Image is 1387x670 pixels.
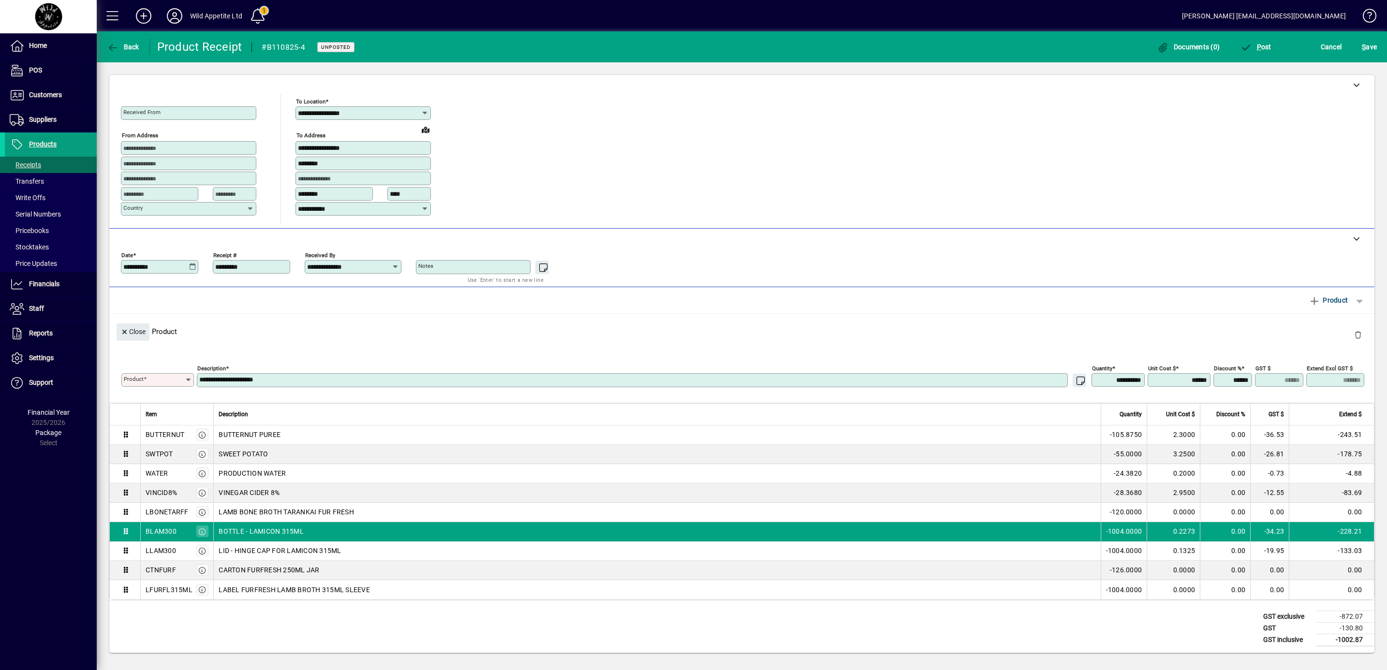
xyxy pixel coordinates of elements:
[1200,464,1250,483] td: 0.00
[124,376,144,382] mat-label: Product
[123,109,161,116] mat-label: Received From
[5,222,97,239] a: Pricebooks
[157,39,242,55] div: Product Receipt
[190,8,242,24] div: Wild Appetite Ltd
[97,38,150,56] app-page-header-button: Back
[1173,565,1195,575] span: 0.0000
[1255,364,1270,371] mat-label: GST $
[1346,330,1370,339] app-page-header-button: Delete
[1101,580,1147,599] td: -1004.0000
[1214,364,1241,371] mat-label: Discount %
[1173,526,1195,536] span: 0.2273
[1173,507,1195,517] span: 0.0000
[1182,8,1346,24] div: [PERSON_NAME] [EMAIL_ADDRESS][DOMAIN_NAME]
[1173,449,1195,459] span: 3.2500
[1321,39,1342,55] span: Cancel
[1289,580,1374,599] td: 0.00
[29,280,59,288] span: Financials
[5,206,97,222] a: Serial Numbers
[1316,611,1374,622] td: -872.07
[1258,634,1316,646] td: GST inclusive
[146,546,176,555] div: LLAM300
[1309,292,1348,308] span: Product
[29,329,53,337] span: Reports
[213,522,1100,541] td: BOTTLE - LAMICON 315ML
[262,40,305,55] div: #B110825-4
[1166,409,1195,420] span: Unit Cost $
[1200,445,1250,464] td: 0.00
[1173,585,1195,595] span: 0.0000
[146,507,189,517] div: LBONETARFF
[1258,622,1316,634] td: GST
[1200,580,1250,599] td: 0.00
[1318,38,1344,56] button: Cancel
[1362,39,1377,55] span: ave
[146,449,173,459] div: SWTPOT
[1157,43,1220,51] span: Documents (0)
[10,161,41,169] span: Receipts
[1269,409,1284,420] span: GST $
[1250,503,1289,522] td: 0.00
[121,251,133,258] mat-label: Date
[5,297,97,321] a: Staff
[1316,622,1374,634] td: -130.80
[213,464,1100,483] td: PRODUCTION WATER
[1101,541,1147,561] td: -1004.0000
[29,116,57,123] span: Suppliers
[1238,38,1274,56] button: Post
[114,327,152,335] app-page-header-button: Close
[5,272,97,296] a: Financials
[10,210,61,218] span: Serial Numbers
[1289,464,1374,483] td: -4.88
[1101,425,1147,445] td: -105.8750
[197,364,226,371] mat-label: Description
[1120,409,1142,420] span: Quantity
[123,204,143,211] mat-label: Country
[1359,38,1379,56] button: Save
[1101,561,1147,580] td: -126.0000
[1173,488,1195,497] span: 2.9500
[1101,503,1147,522] td: -120.0000
[1307,364,1353,371] mat-label: Extend excl GST $
[146,468,168,478] div: WATER
[5,83,97,107] a: Customers
[1200,483,1250,503] td: 0.00
[5,34,97,58] a: Home
[1289,445,1374,464] td: -178.75
[5,157,97,173] a: Receipts
[1289,503,1374,522] td: 0.00
[29,305,44,312] span: Staff
[1101,483,1147,503] td: -28.3680
[120,324,146,340] span: Close
[1346,323,1370,347] button: Delete
[1101,464,1147,483] td: -24.3820
[28,408,70,416] span: Financial Year
[418,122,433,137] a: View on map
[146,526,177,536] div: BLAM300
[146,488,177,497] div: VINCID8%
[1289,522,1374,541] td: -228.21
[10,177,44,185] span: Transfers
[159,7,190,25] button: Profile
[1289,425,1374,445] td: -243.51
[1200,541,1250,561] td: 0.00
[1200,561,1250,580] td: 0.00
[10,227,49,234] span: Pricebooks
[146,409,157,420] span: Item
[128,7,159,25] button: Add
[1258,611,1316,622] td: GST exclusive
[29,66,42,74] span: POS
[10,243,49,251] span: Stocktakes
[213,251,236,258] mat-label: Receipt #
[1289,541,1374,561] td: -133.03
[1173,430,1195,439] span: 2.3000
[1101,445,1147,464] td: -55.0000
[1092,364,1112,371] mat-label: Quantity
[5,189,97,206] a: Write Offs
[1250,580,1289,599] td: 0.00
[29,91,62,99] span: Customers
[468,274,544,285] mat-hint: Use 'Enter' to start a new line
[213,503,1100,522] td: LAMB BONE BROTH TARANKAI FUR FRESH
[146,565,176,575] div: CTNFURF
[1250,561,1289,580] td: 0.00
